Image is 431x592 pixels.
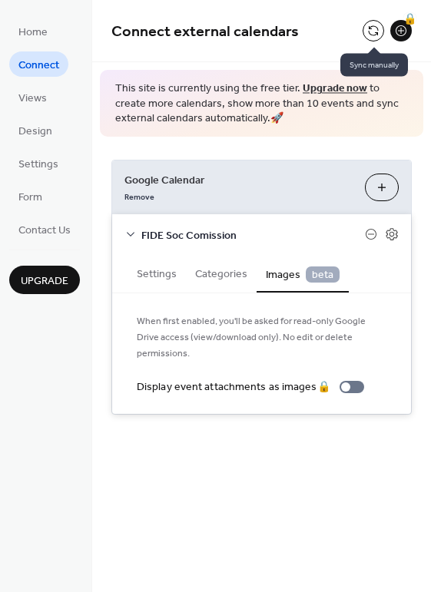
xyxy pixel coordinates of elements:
a: Home [9,18,57,44]
a: Contact Us [9,217,80,242]
span: Home [18,25,48,41]
span: beta [306,266,340,283]
a: Connect [9,51,68,77]
a: Design [9,117,61,143]
span: This site is currently using the free tier. to create more calendars, show more than 10 events an... [115,81,408,127]
a: Form [9,184,51,209]
button: Images beta [257,255,349,293]
span: Views [18,91,47,107]
a: Settings [9,150,68,176]
button: Settings [128,255,186,290]
span: Remove [124,191,154,202]
span: Images [266,266,340,283]
button: Categories [186,255,257,290]
span: Sync manually [340,54,408,77]
span: Google Calendar [124,172,353,188]
span: Connect [18,58,59,74]
span: FIDE Soc Comission [141,227,365,243]
span: Upgrade [21,273,68,289]
a: Views [9,84,56,110]
span: Contact Us [18,223,71,239]
button: Upgrade [9,266,80,294]
span: Design [18,124,52,140]
span: Form [18,190,42,206]
span: Connect external calendars [111,17,299,47]
span: Settings [18,157,58,173]
span: When first enabled, you'll be asked for read-only Google Drive access (view/download only). No ed... [137,313,386,361]
a: Upgrade now [303,78,367,99]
